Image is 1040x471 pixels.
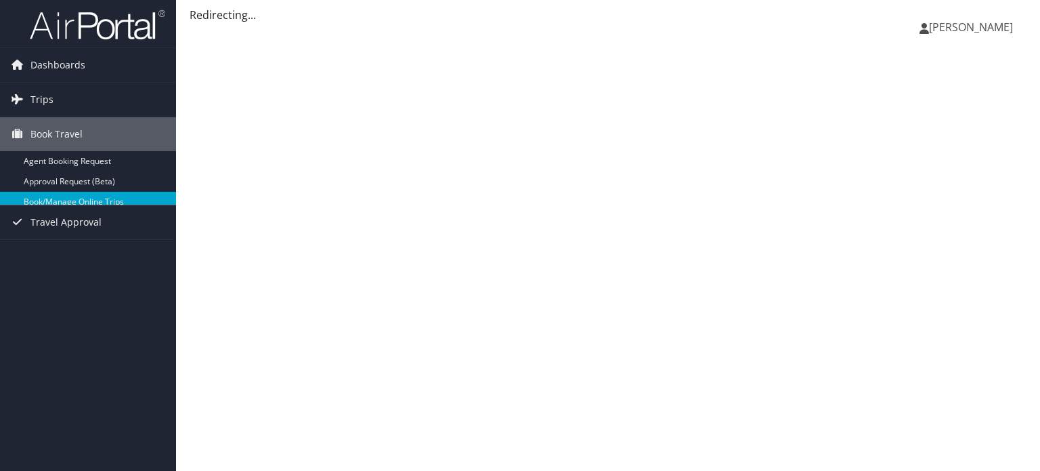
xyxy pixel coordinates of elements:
span: Travel Approval [30,205,102,239]
span: Trips [30,83,53,117]
img: airportal-logo.png [30,9,165,41]
div: Redirecting... [190,7,1026,23]
span: [PERSON_NAME] [929,20,1013,35]
span: Dashboards [30,48,85,82]
a: [PERSON_NAME] [919,7,1026,47]
span: Book Travel [30,117,83,151]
